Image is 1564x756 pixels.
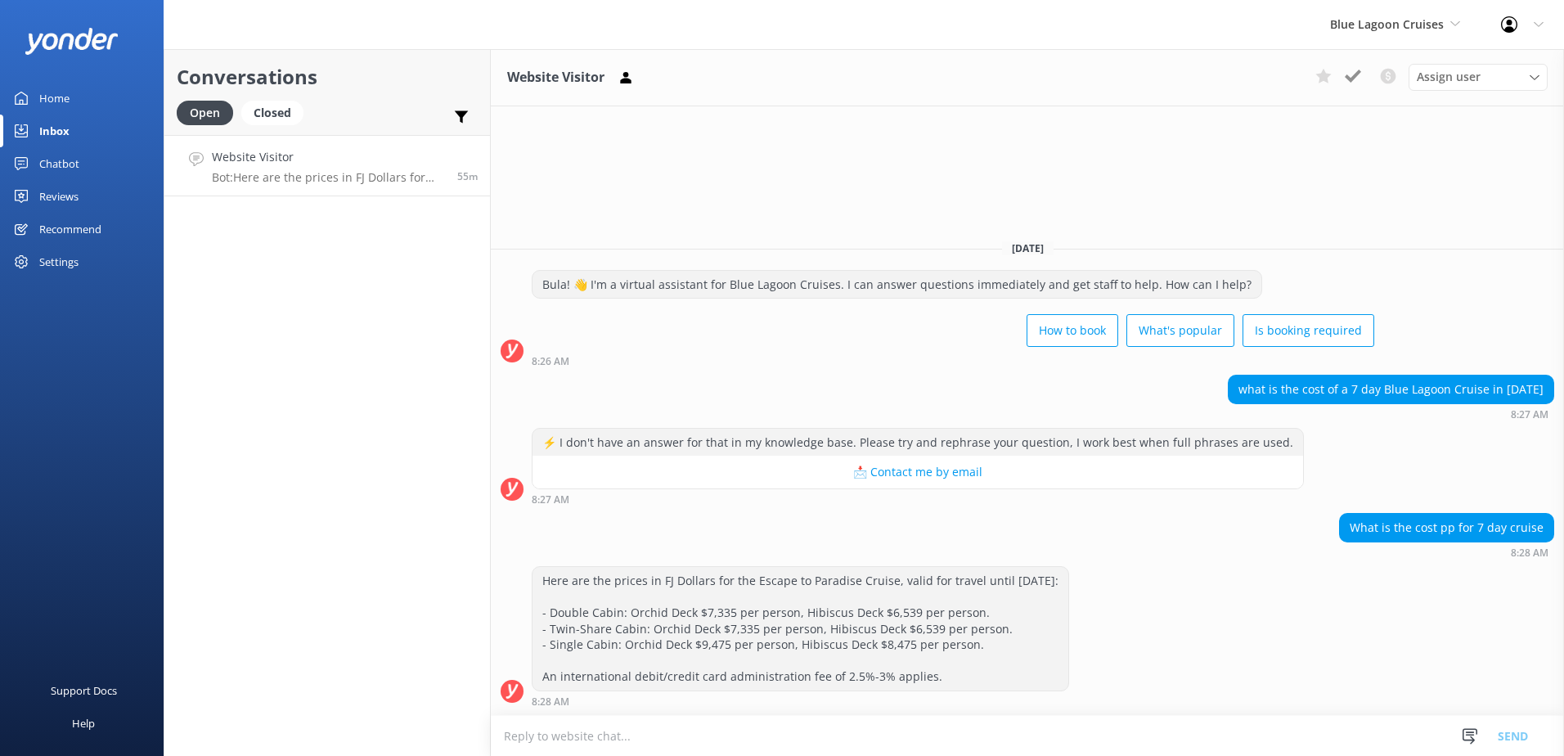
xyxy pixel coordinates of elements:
div: What is the cost pp for 7 day cruise [1340,514,1553,542]
div: Settings [39,245,79,278]
a: Closed [241,103,312,121]
div: Here are the prices in FJ Dollars for the Escape to Paradise Cruise, valid for travel until [DATE... [533,567,1068,691]
img: yonder-white-logo.png [25,28,119,55]
div: what is the cost of a 7 day Blue Lagoon Cruise in [DATE] [1229,376,1553,403]
h3: Website Visitor [507,67,604,88]
div: Assign User [1409,64,1548,90]
div: Open [177,101,233,125]
strong: 8:28 AM [1511,548,1548,558]
span: Sep 22 2025 08:28am (UTC +12:00) Pacific/Auckland [457,169,478,183]
div: Bula! 👋 I'm a virtual assistant for Blue Lagoon Cruises. I can answer questions immediately and g... [533,271,1261,299]
button: 📩 Contact me by email [533,456,1303,488]
h2: Conversations [177,61,478,92]
strong: 8:27 AM [532,495,569,505]
div: Sep 22 2025 08:27am (UTC +12:00) Pacific/Auckland [532,493,1304,505]
button: What's popular [1126,314,1234,347]
div: Home [39,82,70,115]
strong: 8:26 AM [532,357,569,367]
div: ⚡ I don't have an answer for that in my knowledge base. Please try and rephrase your question, I ... [533,429,1303,457]
a: Website VisitorBot:Here are the prices in FJ Dollars for the Escape to Paradise Cruise, valid for... [164,135,490,196]
div: Sep 22 2025 08:28am (UTC +12:00) Pacific/Auckland [1339,547,1554,558]
h4: Website Visitor [212,148,445,166]
div: Chatbot [39,147,79,180]
p: Bot: Here are the prices in FJ Dollars for the Escape to Paradise Cruise, valid for travel until ... [212,170,445,185]
div: Support Docs [51,674,117,707]
strong: 8:28 AM [532,697,569,707]
strong: 8:27 AM [1511,410,1548,420]
div: Recommend [39,213,101,245]
span: Blue Lagoon Cruises [1330,16,1444,32]
div: Closed [241,101,303,125]
span: Assign user [1417,68,1481,86]
button: Is booking required [1243,314,1374,347]
div: Sep 22 2025 08:28am (UTC +12:00) Pacific/Auckland [532,695,1069,707]
div: Sep 22 2025 08:26am (UTC +12:00) Pacific/Auckland [532,355,1374,367]
span: [DATE] [1002,241,1054,255]
button: How to book [1027,314,1118,347]
div: Inbox [39,115,70,147]
a: Open [177,103,241,121]
div: Sep 22 2025 08:27am (UTC +12:00) Pacific/Auckland [1228,408,1554,420]
div: Help [72,707,95,740]
div: Reviews [39,180,79,213]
